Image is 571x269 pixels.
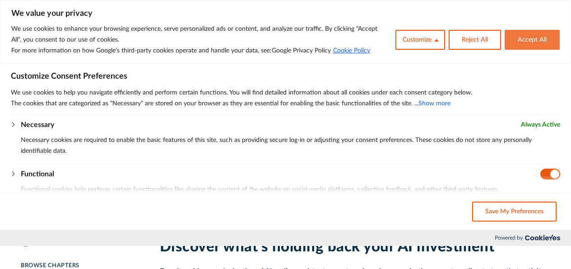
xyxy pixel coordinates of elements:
[11,98,560,109] p: The cookies that are categorized as "Necessary" are stored on your browser as they are essential ...
[521,119,560,130] span: Always Active
[21,169,54,179] button: Functional
[418,98,450,109] button: Show more
[11,45,389,56] p: For more information on how Google's third-party cookies operate and handle your data, see:
[540,169,560,179] input: Disable Functional
[272,47,331,54] a: Google Privacy Policy
[21,135,560,156] p: Necessary cookies are required to enable the basic features of this site, such as providing secur...
[472,202,557,222] button: Save My Preferences
[505,30,560,50] button: Accept All
[333,47,371,54] a: Cookie Policy
[11,24,389,45] p: We use cookies to enhance your browsing experience, serve personalized ads or content, and analyz...
[160,238,550,256] h2: Discover what's holding back your AI investment
[449,30,501,50] button: Reject All
[11,71,127,82] span: Customize Consent Preferences
[395,30,445,50] button: Customize
[525,235,560,241] img: Cookieyes logo
[11,8,560,19] p: We value your privacy
[11,87,560,98] p: We use cookies to help you navigate efficiently and perform certain functions. You will find deta...
[21,119,54,130] button: Necessary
